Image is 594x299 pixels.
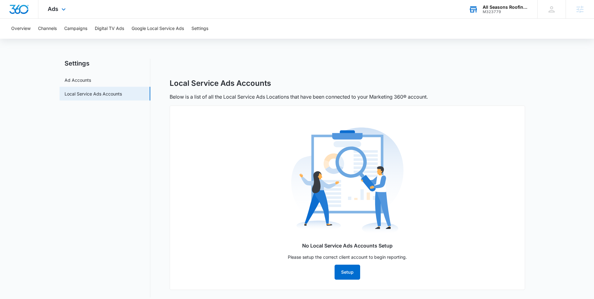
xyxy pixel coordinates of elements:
button: Settings [191,19,208,39]
p: Below is a list of all the Local Service Ads Locations that have been connected to your Marketing... [170,93,428,100]
span: Ads [48,6,58,12]
button: Overview [11,19,31,39]
div: account id [483,10,528,14]
a: Local Service Ads Accounts [65,91,122,97]
div: account name [483,5,528,10]
a: Ad Accounts [65,77,91,83]
p: Please setup the correct client account to begin reporting. [180,254,515,260]
img: no-data.svg [291,125,403,237]
button: Setup [335,265,360,280]
h2: Settings [60,59,150,68]
button: Channels [38,19,57,39]
button: Campaigns [64,19,87,39]
button: Digital TV Ads [95,19,124,39]
p: No Local Service Ads Accounts Setup [180,242,515,249]
h1: Local Service Ads Accounts [170,79,271,88]
button: Google Local Service Ads [132,19,184,39]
